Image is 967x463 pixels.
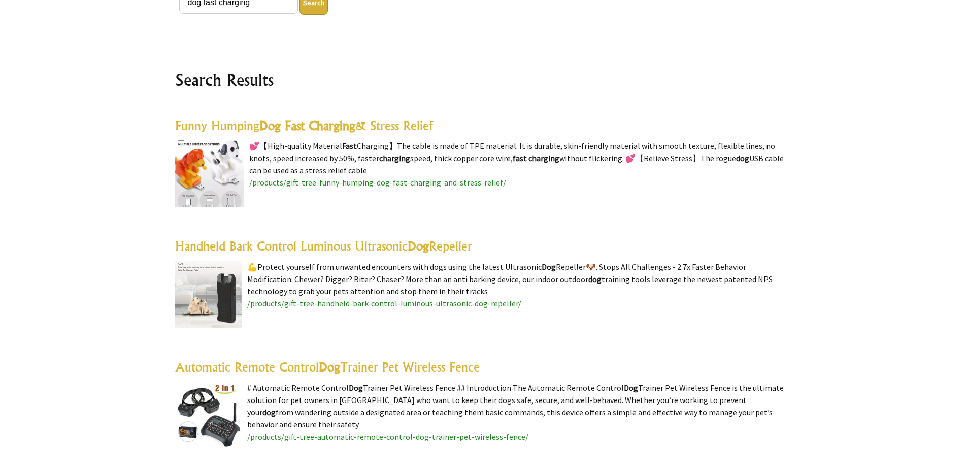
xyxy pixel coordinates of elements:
[588,274,602,284] highlight: dog
[175,140,244,207] img: Funny Humping Dog Fast Charging & Stress Relief
[319,359,340,375] highlight: Dog
[249,177,506,188] a: /products/gift-tree-funny-humping-dog-fast-charging-and-stress-relief/
[262,407,276,417] highlight: dog
[408,238,429,254] highlight: Dog
[175,118,433,133] a: Funny HumpingDog Fast Charging& Stress Relief
[624,383,638,393] highlight: Dog
[342,141,357,151] highlight: Fast
[379,153,410,163] highlight: charging
[349,383,363,393] highlight: Dog
[175,238,472,254] a: Handheld Bark Control Luminous UltrasonicDogRepeller
[247,298,521,308] a: /products/gift-tree-handheld-bark-control-luminous-ultrasonic-dog-repeller/
[175,261,242,328] img: Handheld Bark Control Luminous Ultrasonic Dog Repeller
[175,382,242,449] img: Automatic Remote Control Dog Trainer Pet Wireless Fence
[175,359,480,375] a: Automatic Remote ControlDogTrainer Pet Wireless Fence
[513,153,559,163] highlight: fast charging
[259,118,355,133] highlight: Dog Fast Charging
[175,68,792,92] h2: Search Results
[542,262,556,272] highlight: Dog
[247,431,528,442] a: /products/gift-tree-automatic-remote-control-dog-trainer-pet-wireless-fence/
[736,153,749,163] highlight: dog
